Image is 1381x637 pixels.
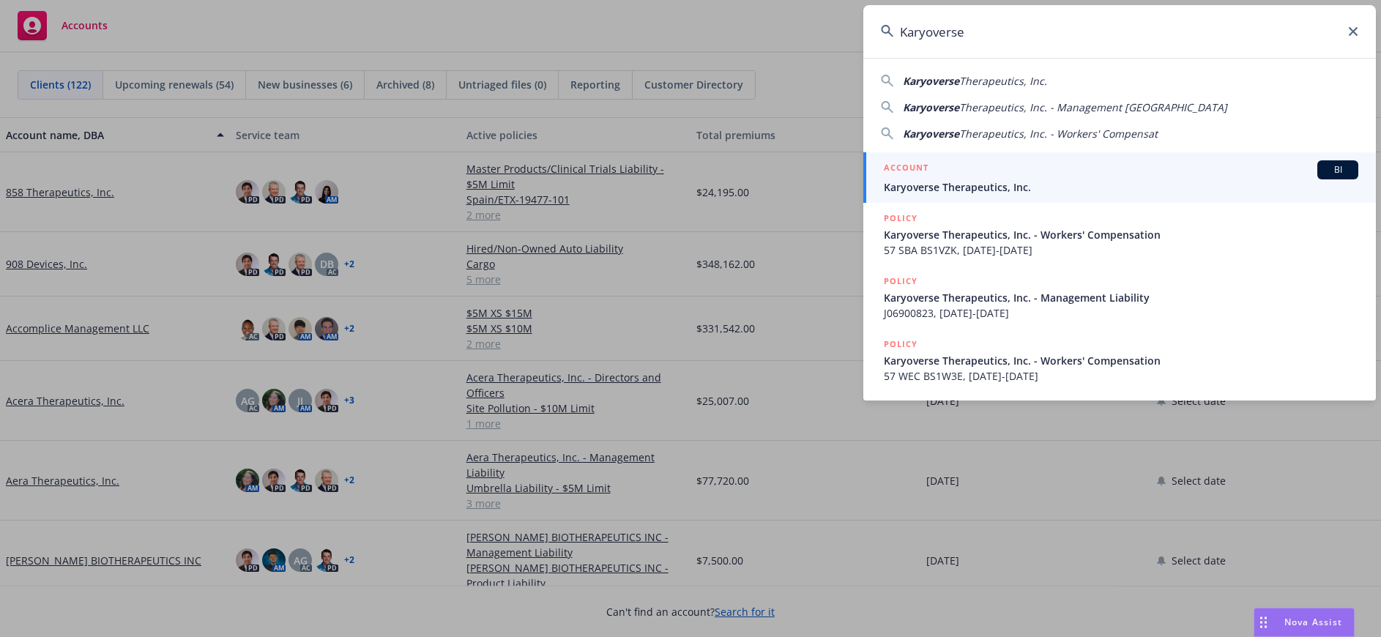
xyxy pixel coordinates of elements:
span: Nova Assist [1284,616,1342,628]
button: Nova Assist [1254,608,1355,637]
span: Karyoverse Therapeutics, Inc. - Management Liability [884,290,1358,305]
input: Search... [863,5,1376,58]
span: Karyoverse Therapeutics, Inc. - Workers' Compensation [884,353,1358,368]
span: Karyoverse [903,127,959,141]
a: POLICYKaryoverse Therapeutics, Inc. - Management LiabilityJ06900823, [DATE]-[DATE] [863,266,1376,329]
span: 57 SBA BS1VZK, [DATE]-[DATE] [884,242,1358,258]
span: Therapeutics, Inc. - Management [GEOGRAPHIC_DATA] [959,100,1227,114]
h5: ACCOUNT [884,160,928,178]
span: Therapeutics, Inc. [959,74,1047,88]
span: Karyoverse [903,100,959,114]
h5: POLICY [884,337,917,351]
a: ACCOUNTBIKaryoverse Therapeutics, Inc. [863,152,1376,203]
h5: POLICY [884,211,917,226]
a: POLICYKaryoverse Therapeutics, Inc. - Workers' Compensation57 SBA BS1VZK, [DATE]-[DATE] [863,203,1376,266]
h5: POLICY [884,274,917,288]
span: 57 WEC BS1W3E, [DATE]-[DATE] [884,368,1358,384]
span: Karyoverse Therapeutics, Inc. - Workers' Compensation [884,227,1358,242]
span: Karyoverse [903,74,959,88]
span: J06900823, [DATE]-[DATE] [884,305,1358,321]
a: POLICYKaryoverse Therapeutics, Inc. - Workers' Compensation57 WEC BS1W3E, [DATE]-[DATE] [863,329,1376,392]
span: Therapeutics, Inc. - Workers' Compensat [959,127,1158,141]
div: Drag to move [1254,608,1273,636]
span: Karyoverse Therapeutics, Inc. [884,179,1358,195]
span: BI [1323,163,1352,176]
